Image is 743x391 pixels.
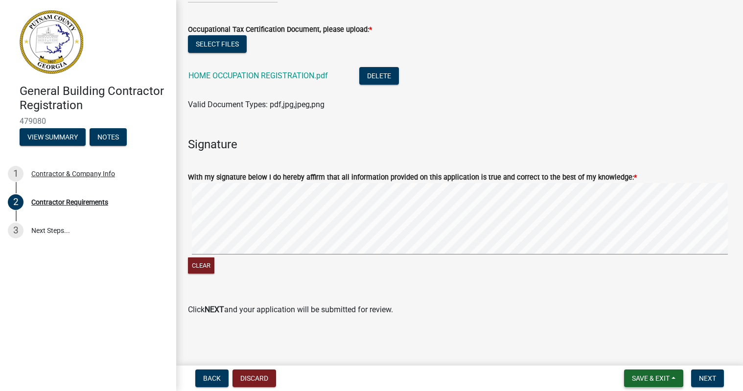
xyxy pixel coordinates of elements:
[188,304,731,316] p: Click and your application will be submitted for review.
[20,134,86,141] wm-modal-confirm: Summary
[8,194,23,210] div: 2
[203,374,221,382] span: Back
[188,71,328,80] a: HOME OCCUPATION REGISTRATION.pdf
[632,374,670,382] span: Save & Exit
[20,84,168,113] h4: General Building Contractor Registration
[20,116,157,126] span: 479080
[232,369,276,387] button: Discard
[691,369,724,387] button: Next
[188,100,325,109] span: Valid Document Types: pdf,jpg,jpeg,png
[188,26,372,33] label: Occupational Tax Certification Document, please upload:
[359,67,399,85] button: Delete
[195,369,229,387] button: Back
[188,174,637,181] label: With my signature below I do hereby affirm that all information provided on this application is t...
[205,305,224,314] strong: NEXT
[20,128,86,146] button: View Summary
[188,138,731,152] h4: Signature
[188,35,247,53] button: Select files
[31,170,115,177] div: Contractor & Company Info
[20,10,83,74] img: Putnam County, Georgia
[90,134,127,141] wm-modal-confirm: Notes
[624,369,683,387] button: Save & Exit
[8,223,23,238] div: 3
[90,128,127,146] button: Notes
[8,166,23,182] div: 1
[31,199,108,206] div: Contractor Requirements
[699,374,716,382] span: Next
[188,257,214,274] button: Clear
[359,72,399,81] wm-modal-confirm: Delete Document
